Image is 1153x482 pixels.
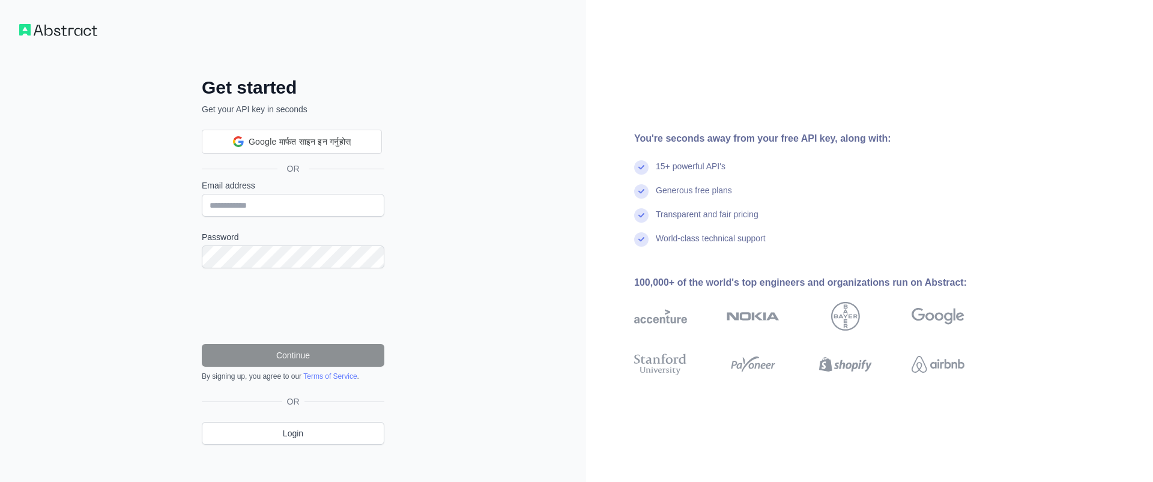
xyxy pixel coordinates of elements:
img: accenture [634,302,687,331]
span: OR [282,396,304,408]
label: Email address [202,179,384,191]
p: Get your API key in seconds [202,103,384,115]
img: check mark [634,184,649,199]
img: airbnb [912,351,964,378]
span: OR [277,163,309,175]
div: You're seconds away from your free API key, along with: [634,131,1003,146]
img: check mark [634,208,649,223]
img: Workflow [19,24,97,36]
img: stanford university [634,351,687,378]
div: Google मार्फत साइन इन गर्नुहोस् [202,130,382,154]
div: World-class technical support [656,232,766,256]
button: Continue [202,344,384,367]
img: nokia [727,302,779,331]
img: bayer [831,302,860,331]
div: Transparent and fair pricing [656,208,758,232]
div: 100,000+ of the world's top engineers and organizations run on Abstract: [634,276,1003,290]
img: google [912,302,964,331]
img: check mark [634,160,649,175]
iframe: reCAPTCHA [202,283,384,330]
a: Login [202,422,384,445]
a: Terms of Service [303,372,357,381]
label: Password [202,231,384,243]
div: 15+ powerful API's [656,160,725,184]
div: By signing up, you agree to our . [202,372,384,381]
img: payoneer [727,351,779,378]
span: Google मार्फत साइन इन गर्नुहोस् [249,136,351,148]
img: shopify [819,351,872,378]
img: check mark [634,232,649,247]
div: Generous free plans [656,184,732,208]
h2: Get started [202,77,384,98]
